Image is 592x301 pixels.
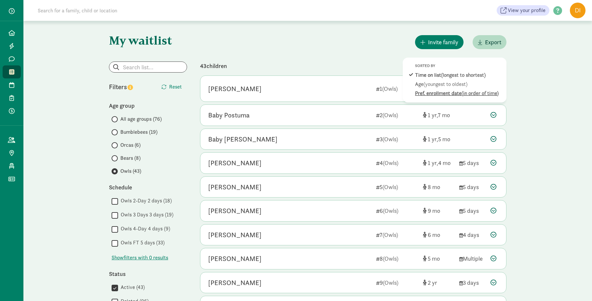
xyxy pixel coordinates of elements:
[109,34,187,47] h1: My waitlist
[200,62,447,70] div: 43 children
[428,279,437,286] span: 2
[109,183,187,192] div: Schedule
[415,63,499,69] div: Sorted by
[383,135,398,143] span: (Owls)
[428,111,438,119] span: 1
[423,183,454,191] div: [object Object]
[497,5,549,16] a: View your profile
[382,85,398,92] span: (Owls)
[428,38,458,47] span: Invite family
[423,254,454,263] div: [object Object]
[208,134,277,144] div: Baby Staiger
[120,115,162,123] span: All age groups (76)
[109,62,187,72] input: Search list...
[428,183,440,191] span: 8
[423,278,454,287] div: [object Object]
[120,128,157,136] span: Bumblebees (19)
[34,4,216,17] input: Search for a family, child or location
[438,159,451,167] span: 4
[120,167,141,175] span: Owls (43)
[376,183,418,191] div: 5
[376,84,418,93] div: 1
[459,206,485,215] div: 5 days
[109,101,187,110] div: Age group
[120,141,141,149] span: Orcas (6)
[428,159,438,167] span: 1
[459,183,485,191] div: 5 days
[423,135,454,144] div: [object Object]
[441,72,486,78] span: (longest to shortest)
[208,84,262,94] div: Benjamin Boots
[376,111,418,119] div: 2
[459,278,485,287] div: 3 days
[156,80,187,93] button: Reset
[208,230,262,240] div: Malcolm Hathaway
[118,225,170,233] label: Owls 4-Day 4 days (9)
[459,230,485,239] div: 4 days
[423,111,454,119] div: [object Object]
[424,81,467,88] span: (youngest to oldest)
[438,111,450,119] span: 7
[415,35,464,49] button: Invite family
[208,182,262,192] div: Emilia Imperati
[208,278,262,288] div: Remi Geisler
[383,255,398,262] span: (Owls)
[428,231,440,239] span: 6
[428,255,440,262] span: 5
[423,230,454,239] div: [object Object]
[462,90,499,97] span: (in order of time)
[473,35,506,49] button: Export
[376,158,418,167] div: 4
[109,82,148,92] div: Filters
[376,278,418,287] div: 9
[208,206,262,216] div: Krish Bhakta
[423,158,454,167] div: [object Object]
[109,269,187,278] div: Status
[376,230,418,239] div: 7
[112,254,168,262] button: Showfilters with 0 results
[120,154,141,162] span: Bears (8)
[118,211,173,219] label: Owls 3 Days 3 days (19)
[169,83,182,91] span: Reset
[428,135,438,143] span: 1
[415,71,503,79] div: Time on list
[383,207,398,214] span: (Owls)
[208,110,249,120] div: Baby Postuma
[559,270,592,301] iframe: Chat Widget
[112,254,168,262] span: Show filters with 0 results
[383,279,398,286] span: (Owls)
[376,206,418,215] div: 6
[447,62,506,70] div: Sorted by
[415,80,503,88] div: Age
[383,111,398,119] span: (Owls)
[208,158,262,168] div: Callan Marsh
[118,283,145,291] label: Active (43)
[383,183,398,191] span: (Owls)
[423,206,454,215] div: [object Object]
[383,231,398,239] span: (Owls)
[118,197,172,205] label: Owls 2-Day 2 days (18)
[118,239,165,247] label: Owls FT 5 days (33)
[459,158,485,167] div: 5 days
[376,135,418,144] div: 3
[208,253,262,264] div: Anna Macpherson
[485,38,501,47] span: Export
[508,7,545,14] span: View your profile
[438,135,450,143] span: 5
[459,254,485,263] div: Multiple
[376,254,418,263] div: 8
[415,89,503,97] div: Pref. enrollment date
[428,207,440,214] span: 9
[383,159,398,167] span: (Owls)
